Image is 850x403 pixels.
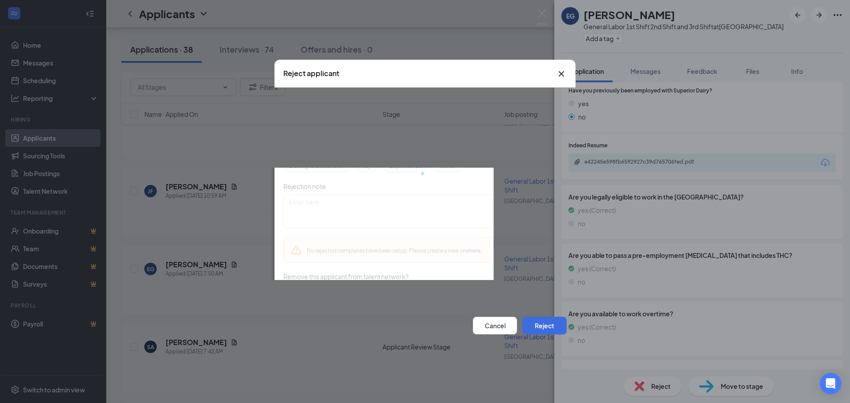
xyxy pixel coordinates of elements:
div: Open Intercom Messenger [820,373,841,394]
button: Cancel [473,317,517,334]
svg: Cross [556,69,567,79]
button: Close [556,69,567,79]
button: Reject [522,317,567,334]
h3: Reject applicant [283,69,339,78]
